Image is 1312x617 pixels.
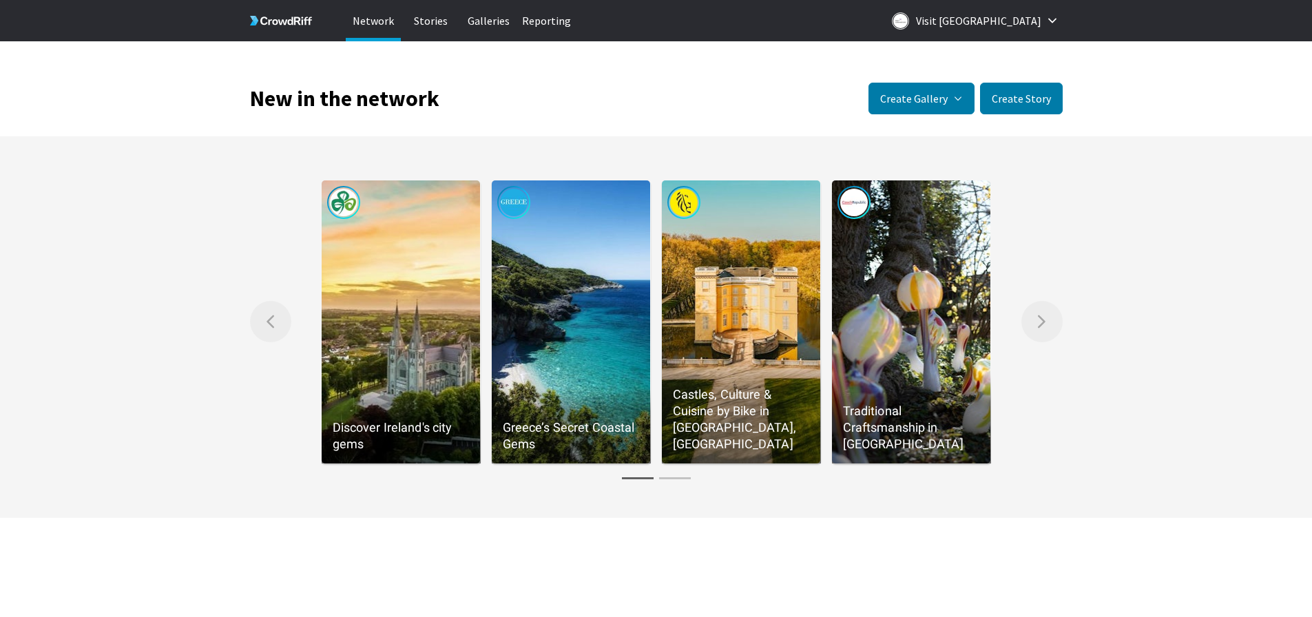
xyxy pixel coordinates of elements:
p: Visit [GEOGRAPHIC_DATA] [916,10,1041,32]
p: Greece’s Secret Coastal Gems [503,419,640,452]
a: Published by Visit GreeceGreece’s Secret Coastal Gems [492,180,651,463]
p: Traditional Craftsmanship in [GEOGRAPHIC_DATA] [843,403,980,452]
a: Published by Tourism IrelandDiscover Ireland's city gems [322,180,481,463]
img: Logo for Visit Luxembourg [892,12,909,30]
button: Gallery page 1 [619,472,656,485]
button: Gallery page 2 [656,472,694,485]
h1: New in the network [250,89,439,108]
p: Discover Ireland's city gems [333,419,470,452]
p: Castles, Culture & Cuisine by Bike in [GEOGRAPHIC_DATA], [GEOGRAPHIC_DATA] [673,386,810,452]
a: Published by visitczTraditional Craftsmanship in [GEOGRAPHIC_DATA] [832,180,991,463]
button: Create Story [980,83,1063,114]
a: Published by VISITFLANDERSCastles, Culture & Cuisine by Bike in [GEOGRAPHIC_DATA], [GEOGRAPHIC_DATA] [662,180,821,463]
button: Create Gallery [868,83,975,114]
